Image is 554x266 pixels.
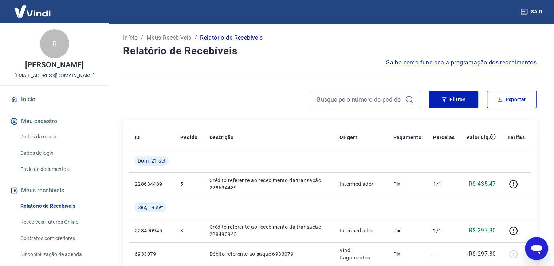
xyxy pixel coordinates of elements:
input: Busque pelo número do pedido [317,94,402,105]
p: / [141,34,143,42]
a: Saiba como funciona a programação dos recebimentos [386,58,537,67]
p: Intermediador [339,180,381,188]
a: Início [123,34,138,42]
a: Contratos com credores [17,231,100,246]
p: Tarifas [507,134,525,141]
p: Origem [339,134,357,141]
p: Pedido [180,134,197,141]
p: 228634489 [135,180,169,188]
a: Dados de login [17,146,100,161]
button: Exportar [487,91,537,108]
a: Relatório de Recebíveis [17,199,100,214]
p: Intermediador [339,227,381,234]
span: Sex, 19 set [138,204,163,211]
p: Pix [393,250,421,258]
p: - [433,250,455,258]
a: Recebíveis Futuros Online [17,215,100,230]
button: Meu cadastro [9,113,100,129]
p: Pagamento [393,134,421,141]
p: 5 [180,180,197,188]
button: Meus recebíveis [9,183,100,199]
p: [EMAIL_ADDRESS][DOMAIN_NAME] [14,72,95,79]
a: Dados da conta [17,129,100,144]
a: Envio de documentos [17,162,100,177]
p: [PERSON_NAME] [25,61,83,69]
p: Crédito referente ao recebimento da transação 228634489 [209,177,328,191]
p: / [195,34,197,42]
h4: Relatório de Recebíveis [123,44,537,58]
button: Filtros [429,91,478,108]
a: Meus Recebíveis [146,34,192,42]
span: Dom, 21 set [138,157,166,164]
p: Relatório de Recebíveis [200,34,263,42]
p: Pix [393,180,421,188]
p: Parcelas [433,134,455,141]
p: 228490945 [135,227,169,234]
button: Sair [519,5,545,19]
img: Vindi [9,0,56,23]
iframe: Botão para abrir a janela de mensagens, conversa em andamento [525,237,548,260]
p: Vindi Pagamentos [339,247,381,261]
p: ID [135,134,140,141]
p: Pix [393,227,421,234]
p: R$ 297,80 [469,226,496,235]
p: Crédito referente ao recebimento da transação 228490945 [209,223,328,238]
div: R [40,29,69,58]
p: 1/1 [433,227,455,234]
p: Débito referente ao saque 6933079 [209,250,328,258]
p: -R$ 297,80 [467,250,496,258]
a: Início [9,91,100,107]
p: Descrição [209,134,234,141]
p: Valor Líq. [466,134,490,141]
p: 3 [180,227,197,234]
a: Disponibilização de agenda [17,247,100,262]
p: R$ 435,47 [469,180,496,188]
p: 1/1 [433,180,455,188]
p: 6933079 [135,250,169,258]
